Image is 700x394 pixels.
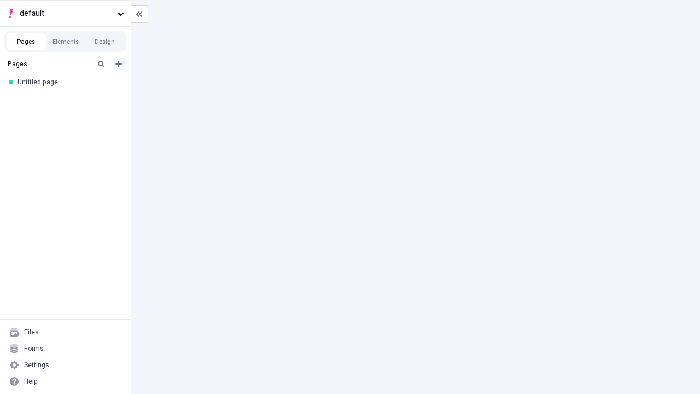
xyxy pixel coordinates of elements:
[7,33,46,50] button: Pages
[24,344,44,353] div: Forms
[24,361,49,369] div: Settings
[112,57,125,71] button: Add new
[85,33,125,50] button: Design
[8,60,90,68] div: Pages
[20,8,113,20] span: default
[24,328,39,337] div: Files
[46,33,85,50] button: Elements
[24,377,38,386] div: Help
[17,78,118,86] div: Untitled page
